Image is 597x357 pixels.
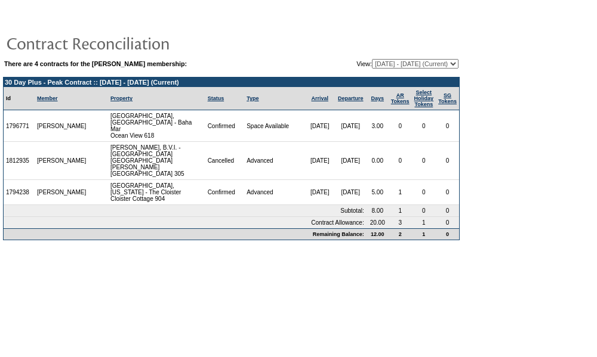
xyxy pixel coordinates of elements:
td: [GEOGRAPHIC_DATA], [GEOGRAPHIC_DATA] - Baha Mar Ocean View 618 [108,110,205,142]
td: Cancelled [205,142,245,180]
td: Advanced [244,180,304,205]
td: [GEOGRAPHIC_DATA], [US_STATE] - The Cloister Cloister Cottage 904 [108,180,205,205]
td: 1812935 [4,142,35,180]
td: 0 [389,110,412,142]
td: 3.00 [367,110,389,142]
td: Advanced [244,142,304,180]
a: Type [247,95,259,101]
td: View: [296,59,458,69]
td: 0 [436,205,459,217]
td: [DATE] [304,180,334,205]
td: 8.00 [367,205,389,217]
a: Status [208,95,224,101]
a: Select HolidayTokens [414,89,434,107]
td: [PERSON_NAME] [35,110,89,142]
td: 30 Day Plus - Peak Contract :: [DATE] - [DATE] (Current) [4,77,459,87]
a: Departure [338,95,364,101]
td: 1 [412,228,436,240]
td: 0 [436,110,459,142]
td: 0 [412,205,436,217]
td: [DATE] [335,142,367,180]
td: 20.00 [367,217,389,228]
td: Confirmed [205,110,245,142]
td: 0 [436,228,459,240]
b: There are 4 contracts for the [PERSON_NAME] membership: [4,60,187,67]
td: 0 [389,142,412,180]
td: 0 [436,142,459,180]
td: 2 [389,228,412,240]
td: 0 [436,180,459,205]
a: ARTokens [391,92,410,104]
td: 1 [412,217,436,228]
td: 1 [389,180,412,205]
td: Subtotal: [4,205,367,217]
td: [DATE] [304,110,334,142]
td: [DATE] [335,180,367,205]
td: Confirmed [205,180,245,205]
td: Remaining Balance: [4,228,367,240]
a: Days [371,95,384,101]
a: Arrival [311,95,328,101]
a: Member [37,95,58,101]
td: [DATE] [304,142,334,180]
img: pgTtlContractReconciliation.gif [6,31,245,55]
td: [PERSON_NAME] [35,180,89,205]
td: Space Available [244,110,304,142]
td: 0.00 [367,142,389,180]
td: 1794238 [4,180,35,205]
td: [PERSON_NAME], B.V.I. - [GEOGRAPHIC_DATA] [GEOGRAPHIC_DATA][PERSON_NAME] [GEOGRAPHIC_DATA] 305 [108,142,205,180]
td: Contract Allowance: [4,217,367,228]
td: 0 [412,110,436,142]
td: 0 [412,180,436,205]
a: Property [110,95,133,101]
td: 0 [436,217,459,228]
td: 0 [412,142,436,180]
a: SGTokens [438,92,457,104]
td: [PERSON_NAME] [35,142,89,180]
td: 3 [389,217,412,228]
td: 5.00 [367,180,389,205]
td: 1796771 [4,110,35,142]
td: 12.00 [367,228,389,240]
td: 1 [389,205,412,217]
td: [DATE] [335,110,367,142]
td: Id [4,87,35,110]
